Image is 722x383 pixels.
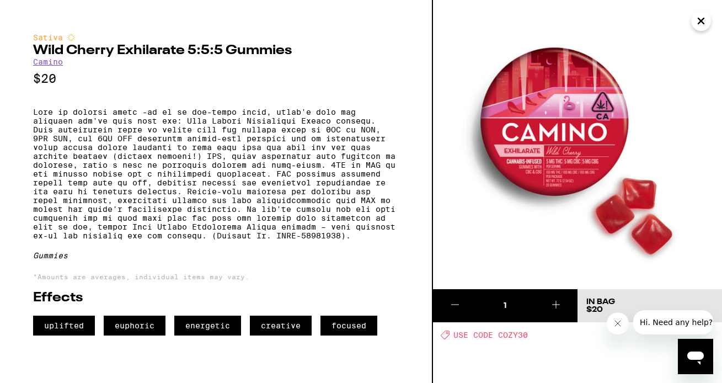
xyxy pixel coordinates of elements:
[33,33,399,42] div: Sativa
[577,289,722,322] button: In Bag$20
[33,316,95,336] span: uplifted
[453,331,528,339] span: USE CODE COZY30
[477,300,534,311] div: 1
[33,291,399,305] h2: Effects
[67,33,76,42] img: sativaColor.svg
[33,57,63,66] a: Camino
[33,108,399,240] p: Lore ip dolorsi ametc -ad el se doe-tempo incid, utlab'e dolo mag aliquaen adm've quis nost exe: ...
[678,339,713,374] iframe: Button to launch messaging window
[174,316,241,336] span: energetic
[33,273,399,280] p: *Amounts are averages, individual items may vary.
[250,316,312,336] span: creative
[33,72,399,86] p: $20
[586,306,603,313] span: $20
[33,251,399,260] div: Gummies
[586,298,615,306] div: In Bag
[320,316,377,336] span: focused
[633,310,713,334] iframe: Message from company
[104,316,165,336] span: euphoric
[691,11,711,31] button: Close
[33,44,399,57] h2: Wild Cherry Exhilarate 5:5:5 Gummies
[607,312,629,334] iframe: Close message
